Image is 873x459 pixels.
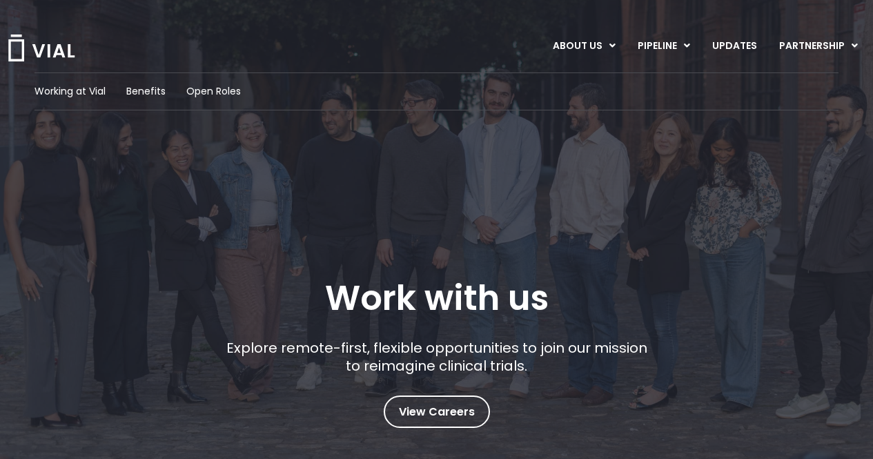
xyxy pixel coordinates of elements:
[126,84,166,99] a: Benefits
[7,35,76,61] img: Vial Logo
[35,84,106,99] a: Working at Vial
[768,35,869,58] a: PARTNERSHIPMenu Toggle
[542,35,626,58] a: ABOUT USMenu Toggle
[325,278,549,318] h1: Work with us
[186,84,241,99] a: Open Roles
[701,35,767,58] a: UPDATES
[399,403,475,421] span: View Careers
[627,35,700,58] a: PIPELINEMenu Toggle
[221,339,652,375] p: Explore remote-first, flexible opportunities to join our mission to reimagine clinical trials.
[384,395,490,428] a: View Careers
